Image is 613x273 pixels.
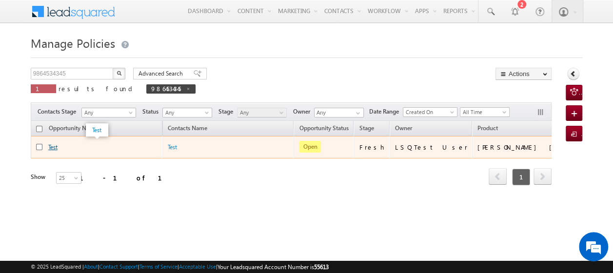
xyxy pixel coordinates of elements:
[460,107,510,117] a: All Time
[92,126,101,134] a: Test
[36,126,42,132] input: Check all records
[489,169,507,185] a: prev
[162,108,212,117] a: Any
[81,108,136,117] a: Any
[138,69,186,78] span: Advanced Search
[79,172,174,183] div: 1 - 1 of 1
[57,174,82,182] span: 25
[84,263,98,270] a: About
[237,108,287,117] a: Any
[512,169,530,185] span: 1
[293,107,314,116] span: Owner
[314,108,364,117] input: Type to Search
[495,68,552,80] button: Actions
[99,263,138,270] a: Contact Support
[460,108,507,117] span: All Time
[31,262,329,272] span: © 2025 LeadSquared | | | | |
[359,143,385,152] div: Fresh
[36,84,51,93] span: 1
[534,169,552,185] a: next
[179,263,216,270] a: Acceptable Use
[354,123,378,136] a: Stage
[38,107,80,116] span: Contacts Stage
[151,84,181,93] span: 9864534345
[218,107,237,116] span: Stage
[477,143,575,152] div: [PERSON_NAME] [PERSON_NAME] Plan
[359,124,374,132] span: Stage
[299,141,321,153] span: Open
[403,108,454,117] span: Created On
[49,124,98,132] span: Opportunity Name
[117,71,121,76] img: Search
[369,107,403,116] span: Date Range
[59,84,136,93] span: results found
[142,107,162,116] span: Status
[403,107,457,117] a: Created On
[218,263,329,271] span: Your Leadsquared Account Number is
[314,263,329,271] span: 55613
[534,168,552,185] span: next
[82,108,133,117] span: Any
[489,168,507,185] span: prev
[163,123,212,136] span: Contacts Name
[44,123,102,136] a: Opportunity Name
[31,35,115,51] span: Manage Policies
[163,108,209,117] span: Any
[56,172,81,184] a: 25
[237,108,284,117] span: Any
[168,143,177,151] a: Test
[48,143,58,151] a: Test
[139,263,178,270] a: Terms of Service
[477,124,498,132] span: Product
[395,124,412,132] span: Owner
[294,123,353,136] a: Opportunity Status
[351,108,363,118] a: Show All Items
[473,123,503,136] a: Product
[31,173,48,181] div: Show
[395,143,468,152] div: LSQTest User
